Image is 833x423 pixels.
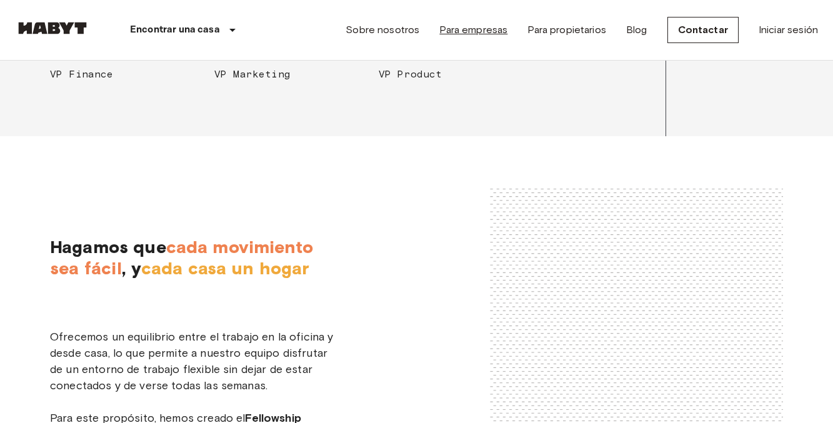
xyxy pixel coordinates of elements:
a: Sobre nosotros [346,22,419,37]
a: Contactar [667,17,739,43]
span: Hagamos que , y [50,186,343,279]
img: Habyt [15,22,90,34]
a: Blog [626,22,647,37]
span: cada movimiento sea fácil [50,236,313,279]
span: cada casa un hogar [141,257,310,279]
a: Iniciar sesión [759,22,818,37]
a: Para propietarios [527,22,606,37]
span: VP Finance [50,67,204,82]
span: VP Product [379,67,533,82]
p: Encontrar una casa [130,22,220,37]
span: VP Marketing [214,67,369,82]
a: Para empresas [439,22,507,37]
